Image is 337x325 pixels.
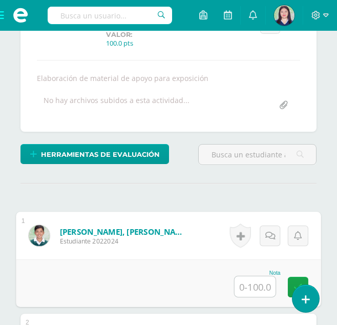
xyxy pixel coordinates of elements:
input: Busca un usuario... [48,7,172,24]
a: [PERSON_NAME], [PERSON_NAME] [60,226,186,237]
img: 88e917e6c4ee2df6f8dfa44b225cfff0.png [29,225,50,246]
div: No hay archivos subidos a esta actividad... [44,95,189,115]
input: 0-100.0 [235,276,276,297]
div: 100.0 pts [106,38,133,48]
span: Estudiante 2022024 [60,236,186,246]
input: Busca un estudiante aquí... [199,145,317,165]
img: 481143d3e0c24b1771560fd25644f162.png [274,5,294,26]
div: Elaboración de material de apoyo para exposición [33,73,304,83]
div: Nota [234,270,281,276]
a: Herramientas de evaluación [20,144,169,164]
span: Herramientas de evaluación [41,145,160,164]
label: Valor: [106,31,133,38]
